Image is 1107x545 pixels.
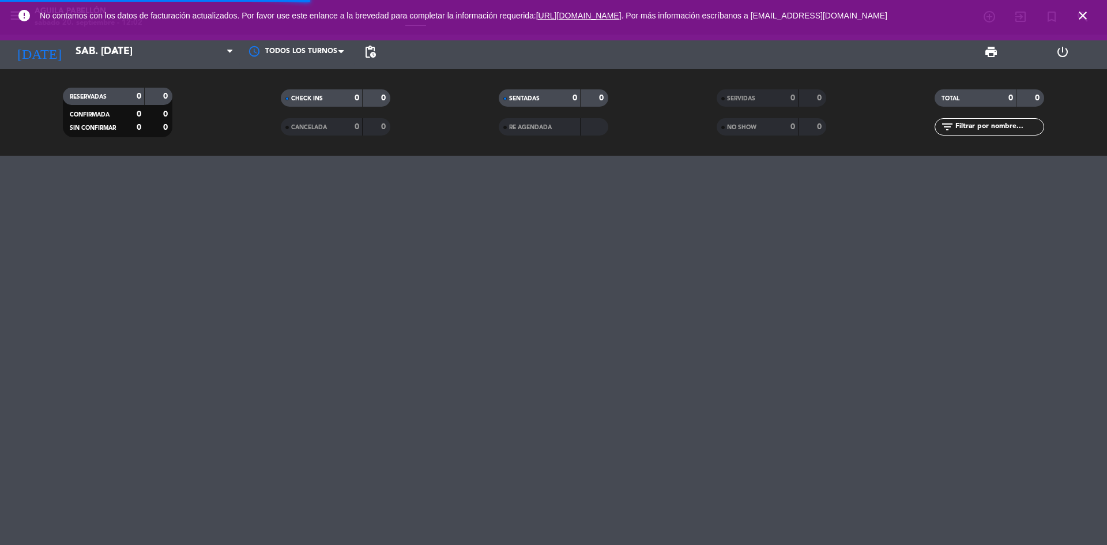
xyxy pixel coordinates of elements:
[291,96,323,102] span: CHECK INS
[163,123,170,131] strong: 0
[1076,9,1090,22] i: close
[137,92,141,100] strong: 0
[9,39,70,65] i: [DATE]
[291,125,327,130] span: CANCELADA
[509,96,540,102] span: SENTADAS
[1056,45,1070,59] i: power_settings_new
[1008,94,1013,102] strong: 0
[40,11,887,20] span: No contamos con los datos de facturación actualizados. Por favor use este enlance a la brevedad p...
[70,112,110,118] span: CONFIRMADA
[727,125,756,130] span: NO SHOW
[363,45,377,59] span: pending_actions
[70,94,107,100] span: RESERVADAS
[163,110,170,118] strong: 0
[940,120,954,134] i: filter_list
[573,94,577,102] strong: 0
[137,123,141,131] strong: 0
[17,9,31,22] i: error
[1027,35,1098,69] div: LOG OUT
[381,123,388,131] strong: 0
[817,123,824,131] strong: 0
[1035,94,1042,102] strong: 0
[727,96,755,102] span: SERVIDAS
[984,45,998,59] span: print
[536,11,622,20] a: [URL][DOMAIN_NAME]
[599,94,606,102] strong: 0
[790,123,795,131] strong: 0
[163,92,170,100] strong: 0
[942,96,959,102] span: TOTAL
[509,125,552,130] span: RE AGENDADA
[817,94,824,102] strong: 0
[622,11,887,20] a: . Por más información escríbanos a [EMAIL_ADDRESS][DOMAIN_NAME]
[954,121,1044,133] input: Filtrar por nombre...
[107,45,121,59] i: arrow_drop_down
[355,94,359,102] strong: 0
[355,123,359,131] strong: 0
[790,94,795,102] strong: 0
[137,110,141,118] strong: 0
[70,125,116,131] span: SIN CONFIRMAR
[381,94,388,102] strong: 0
